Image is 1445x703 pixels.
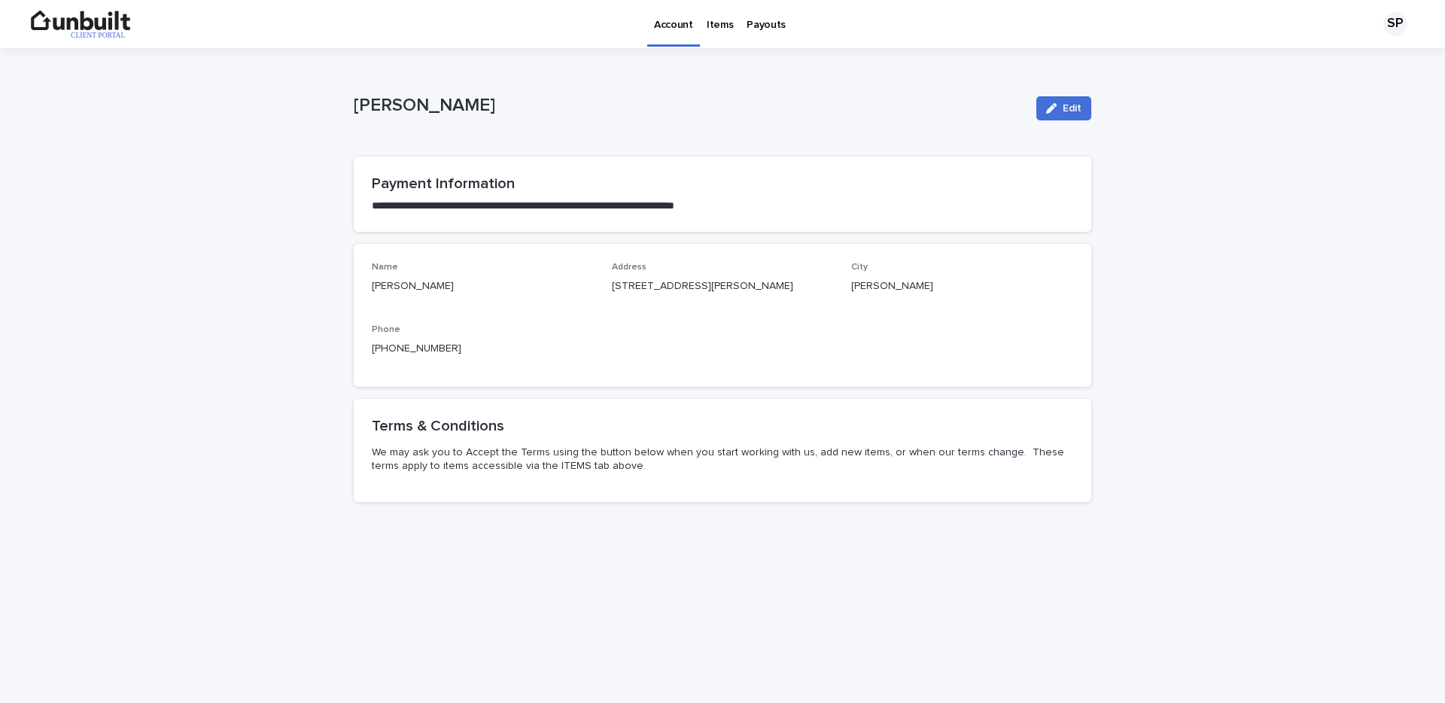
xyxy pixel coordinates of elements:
[354,95,1024,117] p: [PERSON_NAME]
[612,263,646,272] span: Address
[851,278,1073,294] p: [PERSON_NAME]
[1063,103,1081,114] span: Edit
[372,175,1073,193] h2: Payment Information
[372,417,1073,435] h2: Terms & Conditions
[372,263,398,272] span: Name
[372,341,594,357] p: [PHONE_NUMBER]
[372,325,400,334] span: Phone
[1036,96,1091,120] button: Edit
[372,278,594,294] p: [PERSON_NAME]
[1383,12,1407,36] div: SP
[372,446,1073,473] p: We may ask you to Accept the Terms using the button below when you start working with us, add new...
[30,9,132,39] img: 6Gg1DZ9SNfQwBNZn6pXg
[612,278,834,294] p: [STREET_ADDRESS][PERSON_NAME]
[851,263,868,272] span: City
